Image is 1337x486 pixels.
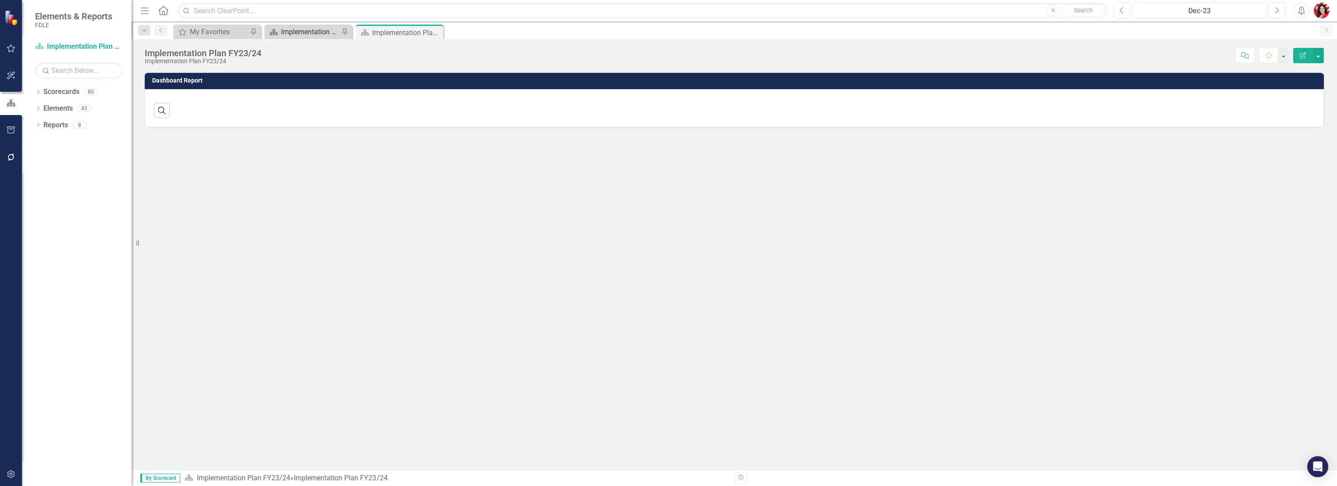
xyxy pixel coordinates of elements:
div: Implementation Plan FY23/24 [372,27,441,38]
button: Search [1061,4,1105,17]
img: ClearPoint Strategy [4,10,20,25]
span: By Scorecard [140,474,180,482]
img: Caitlin Dawkins [1314,3,1330,18]
small: FDLE [35,22,112,29]
input: Search Below... [35,63,123,78]
div: 80 [84,88,98,96]
div: Implementation Plan FY25/26 [281,26,339,37]
a: Implementation Plan FY25/26 [267,26,339,37]
span: Search [1074,7,1093,14]
div: 8 [72,121,86,129]
a: Implementation Plan FY23/24 [197,474,290,482]
input: Search ClearPoint... [178,3,1107,18]
div: Implementation Plan FY23/24 [294,474,387,482]
a: Scorecards [43,87,79,97]
span: Elements & Reports [35,11,112,22]
a: Implementation Plan FY23/24 [35,42,123,52]
a: My Favorites [175,26,248,37]
div: Open Intercom Messenger [1307,456,1328,477]
div: Dec-23 [1136,6,1263,16]
div: 43 [77,105,91,112]
div: My Favorites [190,26,248,37]
div: » [185,473,727,483]
a: Elements [43,104,73,114]
a: Reports [43,120,68,130]
div: Implementation Plan FY23/24 [145,48,261,58]
button: Dec-23 [1133,3,1266,18]
div: Implementation Plan FY23/24 [145,58,261,65]
h3: Dashboard Report [152,77,1319,84]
